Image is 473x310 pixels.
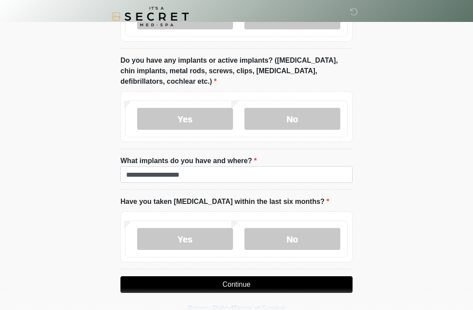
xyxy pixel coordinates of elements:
label: No [244,228,340,250]
img: It's A Secret Med Spa Logo [112,7,189,26]
button: Continue [120,276,353,293]
label: Yes [137,108,233,130]
label: Have you taken [MEDICAL_DATA] within the last six months? [120,196,329,207]
label: What implants do you have and where? [120,156,257,166]
label: No [244,108,340,130]
label: Do you have any implants or active implants? ([MEDICAL_DATA], chin implants, metal rods, screws, ... [120,55,353,87]
label: Yes [137,228,233,250]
